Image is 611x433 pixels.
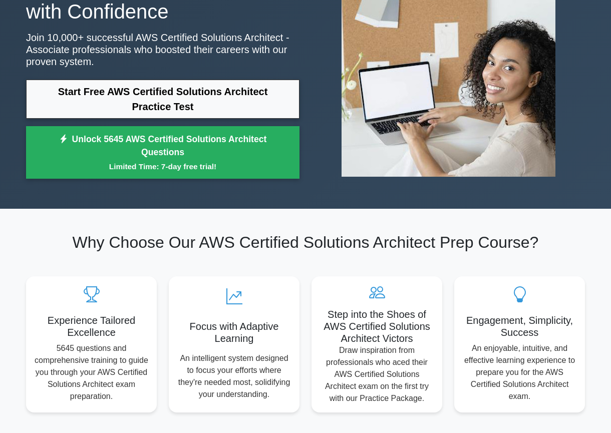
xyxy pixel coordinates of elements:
[26,32,299,68] p: Join 10,000+ successful AWS Certified Solutions Architect - Associate professionals who boosted t...
[34,314,149,338] h5: Experience Tailored Excellence
[462,342,577,402] p: An enjoyable, intuitive, and effective learning experience to prepare you for the AWS Certified S...
[26,233,585,252] h2: Why Choose Our AWS Certified Solutions Architect Prep Course?
[26,80,299,119] a: Start Free AWS Certified Solutions Architect Practice Test
[177,352,291,400] p: An intelligent system designed to focus your efforts where they're needed most, solidifying your ...
[26,126,299,179] a: Unlock 5645 AWS Certified Solutions Architect QuestionsLimited Time: 7-day free trial!
[320,308,434,344] h5: Step into the Shoes of AWS Certified Solutions Architect Victors
[34,342,149,402] p: 5645 questions and comprehensive training to guide you through your AWS Certified Solutions Archi...
[320,344,434,404] p: Draw inspiration from professionals who aced their AWS Certified Solutions Architect exam on the ...
[177,320,291,344] h5: Focus with Adaptive Learning
[39,161,287,172] small: Limited Time: 7-day free trial!
[462,314,577,338] h5: Engagement, Simplicity, Success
